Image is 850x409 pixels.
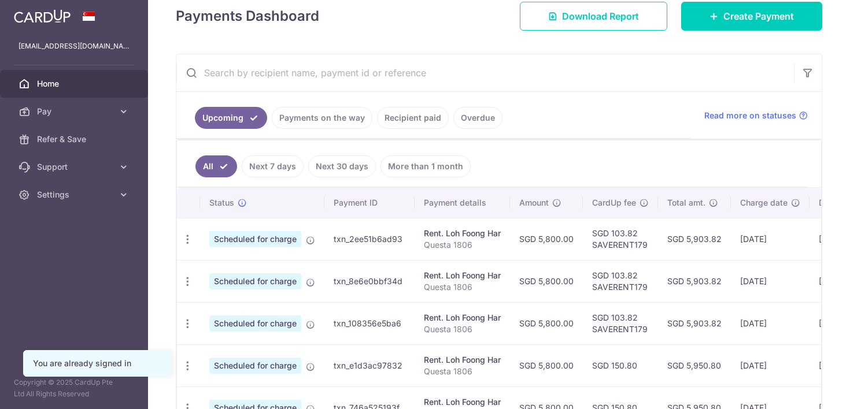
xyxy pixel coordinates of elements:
p: [EMAIL_ADDRESS][DOMAIN_NAME] [19,40,130,52]
input: Search by recipient name, payment id or reference [176,54,794,91]
a: Overdue [453,107,502,129]
div: You are already signed in [33,358,161,369]
td: SGD 5,800.00 [510,344,583,386]
img: CardUp [14,9,71,23]
div: Rent. Loh Foong Har [424,354,501,366]
a: Payments on the way [272,107,372,129]
span: Scheduled for charge [209,231,301,247]
td: [DATE] [731,344,810,386]
td: SGD 5,950.80 [658,344,731,386]
span: Charge date [740,197,788,209]
a: Download Report [520,2,667,31]
th: Payment ID [324,188,415,218]
span: Help [27,8,50,18]
td: SGD 5,800.00 [510,302,583,344]
p: Questa 1806 [424,324,501,335]
div: Rent. Loh Foong Har [424,270,501,281]
span: Scheduled for charge [209,315,301,332]
td: SGD 5,800.00 [510,218,583,260]
span: Home [37,78,113,90]
span: Amount [519,197,549,209]
a: Read more on statuses [704,110,808,121]
td: SGD 103.82 SAVERENT179 [583,218,658,260]
span: Read more on statuses [704,110,796,121]
td: SGD 5,903.82 [658,218,731,260]
span: Status [209,197,234,209]
div: Rent. Loh Foong Har [424,396,501,408]
a: Create Payment [681,2,822,31]
th: Payment details [415,188,510,218]
p: Questa 1806 [424,281,501,293]
span: Total amt. [667,197,705,209]
span: Refer & Save [37,133,113,145]
td: SGD 5,903.82 [658,302,731,344]
td: [DATE] [731,218,810,260]
td: SGD 150.80 [583,344,658,386]
td: SGD 5,800.00 [510,260,583,302]
td: txn_2ee51b6ad93 [324,218,415,260]
td: txn_108356e5ba6 [324,302,415,344]
div: Rent. Loh Foong Har [424,312,501,324]
span: Settings [37,189,113,200]
h4: Payments Dashboard [176,6,319,27]
p: Questa 1806 [424,239,501,251]
span: CardUp fee [592,197,636,209]
div: Rent. Loh Foong Har [424,228,501,239]
a: All [195,155,237,177]
td: txn_e1d3ac97832 [324,344,415,386]
td: SGD 103.82 SAVERENT179 [583,260,658,302]
a: More than 1 month [380,155,471,177]
td: SGD 5,903.82 [658,260,731,302]
span: Create Payment [723,9,794,23]
a: Upcoming [195,107,267,129]
td: SGD 103.82 SAVERENT179 [583,302,658,344]
a: Next 30 days [308,155,376,177]
td: [DATE] [731,260,810,302]
span: Download Report [562,9,639,23]
span: Support [37,161,113,173]
td: [DATE] [731,302,810,344]
p: Questa 1806 [424,366,501,377]
span: Pay [37,106,113,117]
a: Next 7 days [242,155,304,177]
td: txn_8e6e0bbf34d [324,260,415,302]
span: Scheduled for charge [209,273,301,289]
a: Recipient paid [377,107,449,129]
span: Scheduled for charge [209,358,301,374]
